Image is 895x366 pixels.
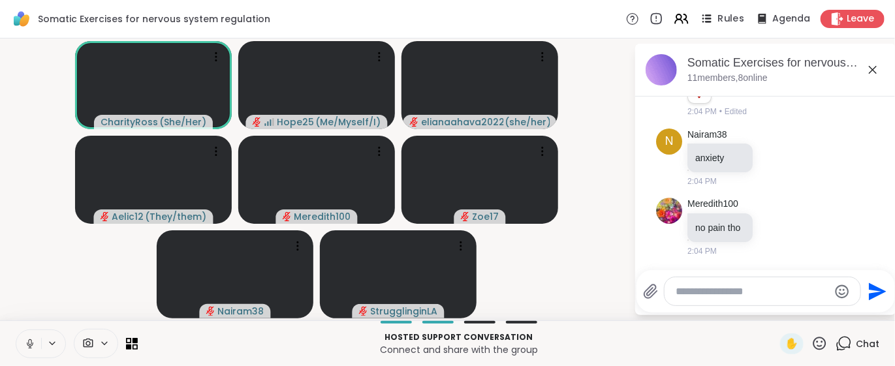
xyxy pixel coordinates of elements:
[725,106,747,117] span: Edited
[687,72,768,85] p: 11 members, 8 online
[206,307,215,316] span: audio-muted
[847,12,874,25] span: Leave
[785,336,798,352] span: ✋
[473,210,499,223] span: Zoe17
[10,8,33,30] img: ShareWell Logomark
[687,245,717,257] span: 2:04 PM
[159,115,206,129] span: ( She/Her )
[283,212,292,221] span: audio-muted
[409,117,418,127] span: audio-muted
[772,12,810,25] span: Agenda
[461,212,470,221] span: audio-muted
[861,277,890,306] button: Send
[695,221,745,234] p: no pain tho
[718,12,745,26] span: Rules
[687,106,717,117] span: 2:04 PM
[687,55,886,71] div: Somatic Exercises for nervous system regulation, [DATE]
[146,210,207,223] span: ( They/them )
[856,337,879,350] span: Chat
[294,210,351,223] span: Meredith100
[371,305,438,318] span: StrugglinginLA
[101,115,158,129] span: CharityRoss
[421,115,503,129] span: elianaahava2022
[112,210,144,223] span: Aelic12
[146,331,772,343] p: Hosted support conversation
[687,198,738,211] a: Meredith100
[646,54,677,85] img: Somatic Exercises for nervous system regulation, Sep 08
[687,175,717,187] span: 2:04 PM
[665,132,674,150] span: N
[505,115,550,129] span: ( she/her )
[692,87,706,98] button: Reactions: love
[695,151,745,164] p: anxiety
[277,115,315,129] span: Hope25
[101,212,110,221] span: audio-muted
[359,307,368,316] span: audio-muted
[38,12,270,25] span: Somatic Exercises for nervous system regulation
[676,285,828,298] textarea: Type your message
[834,284,850,299] button: Emoji picker
[687,129,727,142] a: Nairam38
[218,305,264,318] span: Nairam38
[719,106,722,117] span: •
[316,115,381,129] span: ( Me/Myself/I )
[146,343,772,356] p: Connect and share with the group
[253,117,262,127] span: audio-muted
[656,198,682,224] img: https://sharewell-space-live.sfo3.digitaloceanspaces.com/user-generated/e161fd1c-8b80-4975-a4aa-5...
